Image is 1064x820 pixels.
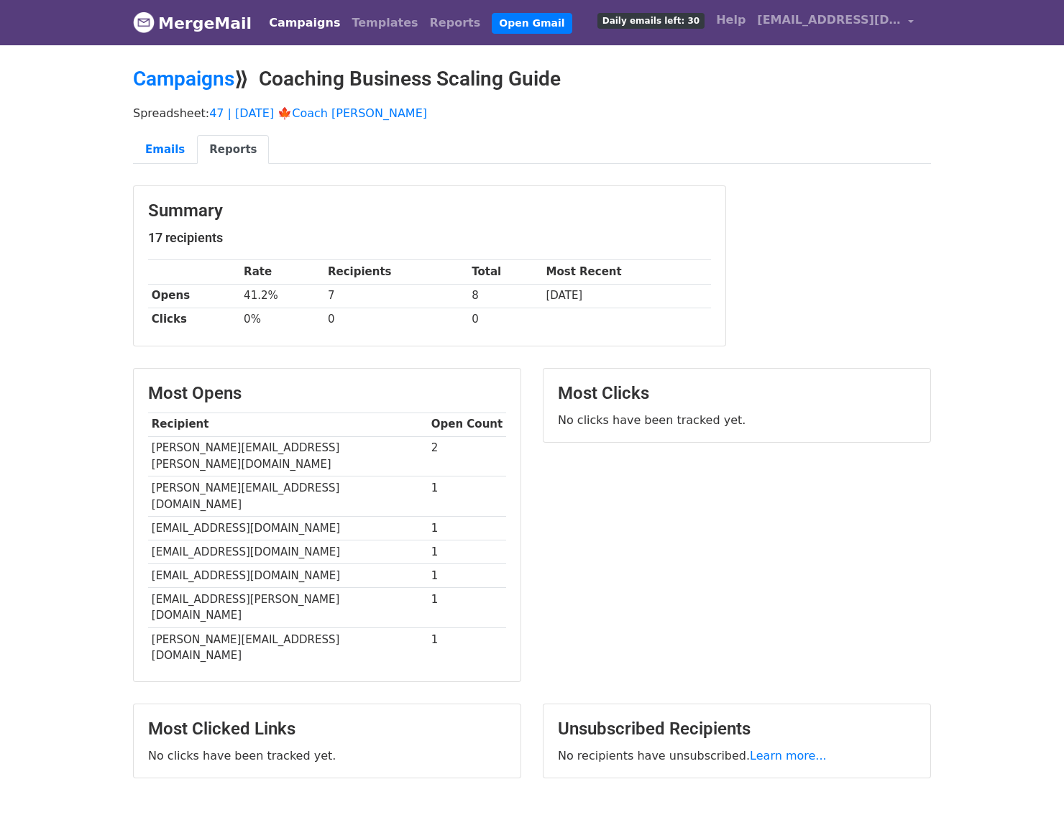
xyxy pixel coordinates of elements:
a: Campaigns [133,67,234,91]
a: Reports [197,135,269,165]
h3: Summary [148,201,711,221]
a: [EMAIL_ADDRESS][DOMAIN_NAME] [751,6,919,40]
a: Daily emails left: 30 [592,6,710,34]
a: Templates [346,9,423,37]
td: [EMAIL_ADDRESS][DOMAIN_NAME] [148,540,428,563]
th: Clicks [148,308,240,331]
a: 47 | [DATE] 🍁Coach [PERSON_NAME] [209,106,427,120]
td: 41.2% [240,284,324,308]
td: [PERSON_NAME][EMAIL_ADDRESS][PERSON_NAME][DOMAIN_NAME] [148,436,428,476]
a: Open Gmail [492,13,572,34]
td: [EMAIL_ADDRESS][DOMAIN_NAME] [148,516,428,540]
p: No clicks have been tracked yet. [558,413,916,428]
th: Recipients [324,260,468,284]
th: Most Recent [543,260,711,284]
h2: ⟫ Coaching Business Scaling Guide [133,67,931,91]
td: [EMAIL_ADDRESS][PERSON_NAME][DOMAIN_NAME] [148,588,428,628]
td: 0% [240,308,324,331]
td: 1 [428,516,506,540]
td: 7 [324,284,468,308]
a: Learn more... [750,749,827,763]
p: No clicks have been tracked yet. [148,748,506,763]
h3: Most Clicks [558,383,916,404]
a: Emails [133,135,197,165]
h5: 17 recipients [148,230,711,246]
td: 2 [428,436,506,476]
td: 8 [468,284,542,308]
h3: Unsubscribed Recipients [558,719,916,740]
td: 1 [428,564,506,588]
span: [EMAIL_ADDRESS][DOMAIN_NAME] [757,11,901,29]
td: 1 [428,540,506,563]
td: 1 [428,627,506,667]
p: No recipients have unsubscribed. [558,748,916,763]
h3: Most Clicked Links [148,719,506,740]
span: Daily emails left: 30 [597,13,705,29]
th: Open Count [428,413,506,436]
a: MergeMail [133,8,252,38]
td: 1 [428,588,506,628]
td: [DATE] [543,284,711,308]
p: Spreadsheet: [133,106,931,121]
h3: Most Opens [148,383,506,404]
td: 0 [324,308,468,331]
td: 1 [428,476,506,517]
th: Total [468,260,542,284]
a: Help [710,6,751,34]
th: Rate [240,260,324,284]
th: Opens [148,284,240,308]
a: Campaigns [263,9,346,37]
td: 0 [468,308,542,331]
td: [EMAIL_ADDRESS][DOMAIN_NAME] [148,564,428,588]
th: Recipient [148,413,428,436]
img: MergeMail logo [133,11,155,33]
td: [PERSON_NAME][EMAIL_ADDRESS][DOMAIN_NAME] [148,627,428,667]
a: Reports [424,9,487,37]
iframe: Chat Widget [992,751,1064,820]
td: [PERSON_NAME][EMAIL_ADDRESS][DOMAIN_NAME] [148,476,428,517]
